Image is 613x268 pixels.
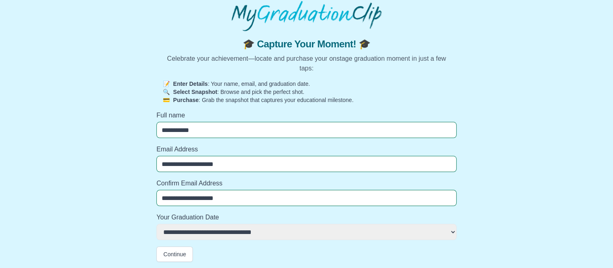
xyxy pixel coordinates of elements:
[173,97,199,103] strong: Purchase
[173,89,217,95] strong: Select Snapshot
[156,213,457,222] label: Your Graduation Date
[156,111,457,120] label: Full name
[156,179,457,188] label: Confirm Email Address
[163,89,170,95] span: 🔍
[156,145,457,154] label: Email Address
[163,54,450,73] p: Celebrate your achievement—locate and purchase your onstage graduation moment in just a few taps:
[163,80,450,88] p: : Your name, email, and graduation date.
[163,38,450,51] span: 🎓 Capture Your Moment! 🎓
[163,96,450,104] p: : Grab the snapshot that captures your educational milestone.
[156,247,193,262] button: Continue
[173,81,208,87] strong: Enter Details
[163,97,170,103] span: 💳
[163,81,170,87] span: 📝
[163,88,450,96] p: : Browse and pick the perfect shot.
